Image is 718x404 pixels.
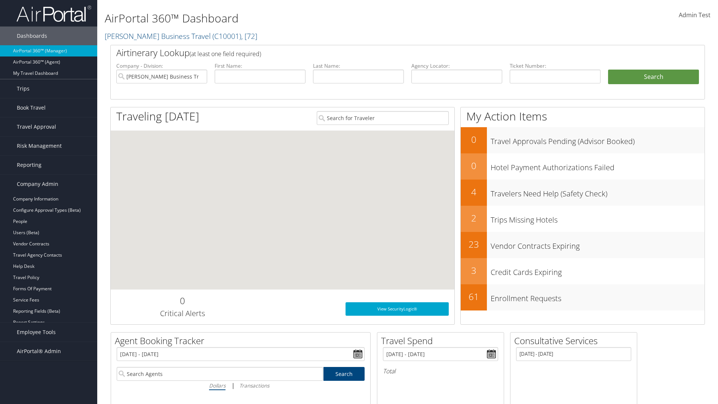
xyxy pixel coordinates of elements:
a: 3Credit Cards Expiring [461,258,705,284]
i: Transactions [239,382,269,389]
h2: 4 [461,186,487,198]
h2: 61 [461,290,487,303]
h2: 23 [461,238,487,251]
label: Agency Locator: [411,62,502,70]
span: AirPortal® Admin [17,342,61,361]
h1: AirPortal 360™ Dashboard [105,10,509,26]
span: Admin Test [679,11,711,19]
button: Search [608,70,699,85]
h3: Hotel Payment Authorizations Failed [491,159,705,173]
h3: Vendor Contracts Expiring [491,237,705,251]
a: 0Hotel Payment Authorizations Failed [461,153,705,180]
span: Trips [17,79,30,98]
h2: Airtinerary Lookup [116,46,650,59]
h6: Total [383,367,498,375]
a: Search [323,367,365,381]
h3: Enrollment Requests [491,290,705,304]
img: airportal-logo.png [16,5,91,22]
span: ( C10001 ) [212,31,241,41]
span: Reporting [17,156,42,174]
label: First Name: [215,62,306,70]
h3: Critical Alerts [116,308,248,319]
span: Book Travel [17,98,46,117]
a: 61Enrollment Requests [461,284,705,310]
span: Risk Management [17,137,62,155]
span: Dashboards [17,27,47,45]
a: 0Travel Approvals Pending (Advisor Booked) [461,127,705,153]
div: | [117,381,365,390]
i: Dollars [209,382,225,389]
h1: My Action Items [461,108,705,124]
h2: 0 [461,159,487,172]
input: Search Agents [117,367,323,381]
label: Ticket Number: [510,62,601,70]
h3: Travel Approvals Pending (Advisor Booked) [491,132,705,147]
span: , [ 72 ] [241,31,257,41]
h2: 3 [461,264,487,277]
label: Company - Division: [116,62,207,70]
h2: Travel Spend [381,334,504,347]
a: 23Vendor Contracts Expiring [461,232,705,258]
h1: Traveling [DATE] [116,108,199,124]
a: 2Trips Missing Hotels [461,206,705,232]
h2: Agent Booking Tracker [115,334,370,347]
span: Employee Tools [17,323,56,342]
h2: 0 [116,294,248,307]
span: Travel Approval [17,117,56,136]
h3: Trips Missing Hotels [491,211,705,225]
label: Last Name: [313,62,404,70]
span: Company Admin [17,175,58,193]
a: [PERSON_NAME] Business Travel [105,31,257,41]
a: Admin Test [679,4,711,27]
a: 4Travelers Need Help (Safety Check) [461,180,705,206]
h3: Travelers Need Help (Safety Check) [491,185,705,199]
input: Search for Traveler [317,111,449,125]
h2: Consultative Services [514,334,637,347]
h3: Credit Cards Expiring [491,263,705,278]
a: View SecurityLogic® [346,302,449,316]
span: (at least one field required) [190,50,261,58]
h2: 2 [461,212,487,224]
h2: 0 [461,133,487,146]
